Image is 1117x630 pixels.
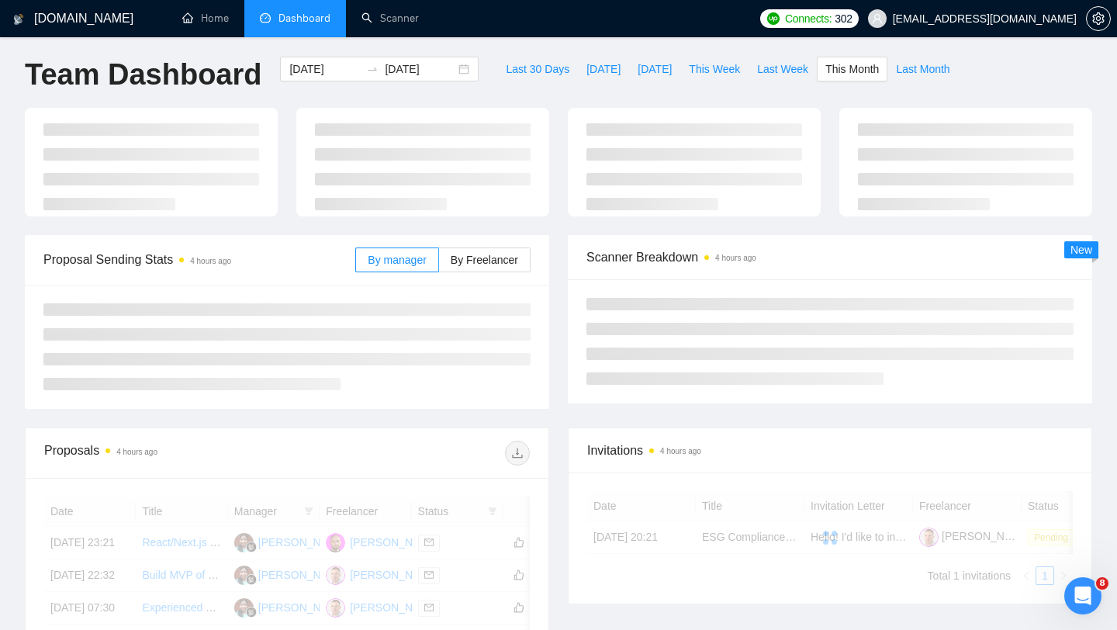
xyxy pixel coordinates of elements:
span: [DATE] [586,61,621,78]
span: Connects: [785,10,832,27]
span: Last 30 Days [506,61,569,78]
span: [DATE] [638,61,672,78]
span: Invitations [587,441,1073,460]
span: user [872,13,883,24]
button: [DATE] [578,57,629,81]
h1: Team Dashboard [25,57,261,93]
a: homeHome [182,12,229,25]
span: By manager [368,254,426,266]
span: setting [1087,12,1110,25]
span: Dashboard [278,12,330,25]
time: 4 hours ago [660,447,701,455]
button: [DATE] [629,57,680,81]
time: 4 hours ago [116,448,157,456]
span: swap-right [366,63,379,75]
time: 4 hours ago [715,254,756,262]
span: By Freelancer [451,254,518,266]
div: Proposals [44,441,287,466]
button: Last 30 Days [497,57,578,81]
img: logo [13,7,24,32]
span: Scanner Breakdown [586,247,1074,267]
button: Last Month [887,57,958,81]
span: Last Week [757,61,808,78]
input: End date [385,61,455,78]
span: dashboard [260,12,271,23]
span: This Month [825,61,879,78]
span: to [366,63,379,75]
img: upwork-logo.png [767,12,780,25]
a: setting [1086,12,1111,25]
button: setting [1086,6,1111,31]
span: Proposal Sending Stats [43,250,355,269]
button: This Month [817,57,887,81]
a: searchScanner [361,12,419,25]
span: This Week [689,61,740,78]
span: 8 [1096,577,1108,590]
input: Start date [289,61,360,78]
iframe: Intercom live chat [1064,577,1101,614]
span: 302 [835,10,852,27]
button: This Week [680,57,749,81]
span: Last Month [896,61,949,78]
button: Last Week [749,57,817,81]
span: New [1070,244,1092,256]
time: 4 hours ago [190,257,231,265]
